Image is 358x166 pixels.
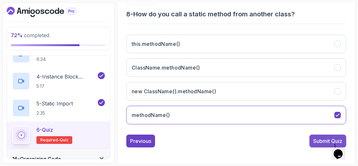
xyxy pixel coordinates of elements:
h3: 16 - Organizing Code [12,155,61,163]
iframe: chat widget [331,140,352,160]
button: 5-Static Import2:35 [12,99,105,117]
h3: methodName() [132,111,170,119]
p: 4 - Instance Block Initializer [36,73,97,80]
span: Required- [40,137,60,143]
div: Submit Quiz [313,137,342,145]
p: 2:35 [36,110,73,116]
button: this.methodName() [126,35,346,53]
h3: 8 - How do you call a static method from another class? [126,10,346,19]
p: 5:17 [36,83,97,89]
p: 5 - Static Import [36,100,73,107]
button: Previous [126,135,155,147]
button: 4-Instance Block Initializer5:17 [12,72,105,90]
span: 72 % [11,32,23,38]
button: ClassName.methodName() [126,58,346,77]
button: methodName() [126,106,346,124]
button: 6-QuizRequired-quiz [12,126,105,144]
div: Previous [130,137,151,145]
p: 6 - Quiz [36,126,53,134]
h3: this.methodName() [132,40,180,48]
button: new ClassName().methodName() [126,82,346,101]
span: completed [11,32,49,38]
h3: ClassName.methodName() [132,64,200,71]
a: Dashboard [7,7,91,17]
p: 6:34 [36,56,97,62]
h3: new ClassName().methodName() [132,87,216,95]
button: Submit Quiz [309,135,346,147]
span: quiz [60,137,68,143]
